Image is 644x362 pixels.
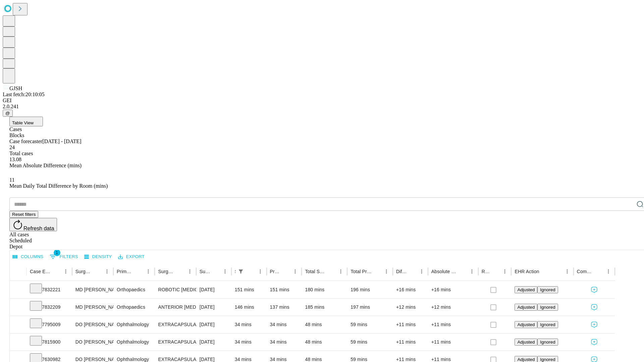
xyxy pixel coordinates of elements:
[517,322,535,327] span: Adjusted
[604,267,613,276] button: Menu
[431,281,475,298] div: +16 mins
[336,267,345,276] button: Menu
[246,267,256,276] button: Sort
[540,357,555,362] span: Ignored
[540,305,555,310] span: Ignored
[431,269,457,274] div: Absolute Difference
[431,299,475,316] div: +12 mins
[305,316,344,333] div: 48 mins
[351,334,389,351] div: 59 mins
[185,267,195,276] button: Menu
[75,334,110,351] div: DO [PERSON_NAME]
[236,267,246,276] button: Show filters
[236,267,246,276] div: 1 active filter
[13,302,23,313] button: Expand
[396,334,425,351] div: +11 mins
[540,267,549,276] button: Sort
[305,299,344,316] div: 185 mins
[305,334,344,351] div: 48 mins
[30,299,69,316] div: 7832209
[540,340,555,345] span: Ignored
[9,85,22,91] span: GJSH
[305,281,344,298] div: 180 mins
[13,319,23,331] button: Expand
[540,287,555,292] span: Ignored
[351,299,389,316] div: 197 mins
[515,304,537,311] button: Adjusted
[200,269,210,274] div: Surgery Date
[540,322,555,327] span: Ignored
[372,267,382,276] button: Sort
[500,267,509,276] button: Menu
[351,316,389,333] div: 59 mins
[220,267,230,276] button: Menu
[9,138,42,144] span: Case forecaster
[577,269,594,274] div: Comments
[431,316,475,333] div: +11 mins
[11,252,45,262] button: Select columns
[9,183,108,189] span: Mean Daily Total Difference by Room (mins)
[515,321,537,328] button: Adjusted
[396,269,407,274] div: Difference
[211,267,220,276] button: Sort
[200,334,228,351] div: [DATE]
[9,144,15,150] span: 24
[158,334,193,351] div: EXTRACAPSULAR CATARACT REMOVAL WITH [MEDICAL_DATA]
[144,267,153,276] button: Menu
[517,357,535,362] span: Adjusted
[158,299,193,316] div: ANTERIOR [MEDICAL_DATA] TOTAL HIP
[117,281,151,298] div: Orthopaedics
[327,267,336,276] button: Sort
[117,269,133,274] div: Primary Service
[482,269,490,274] div: Resolved in EHR
[351,281,389,298] div: 196 mins
[158,281,193,298] div: ROBOTIC [MEDICAL_DATA] KNEE TOTAL
[13,284,23,296] button: Expand
[431,334,475,351] div: +11 mins
[417,267,426,276] button: Menu
[30,334,69,351] div: 7815900
[200,281,228,298] div: [DATE]
[75,299,110,316] div: MD [PERSON_NAME] [PERSON_NAME]
[515,286,537,293] button: Adjusted
[3,104,641,110] div: 2.0.241
[594,267,604,276] button: Sort
[3,98,641,104] div: GEI
[13,337,23,348] button: Expand
[382,267,391,276] button: Menu
[52,267,61,276] button: Sort
[270,281,299,298] div: 151 mins
[200,299,228,316] div: [DATE]
[9,157,21,162] span: 13.08
[537,304,558,311] button: Ignored
[54,249,60,256] span: 1
[270,299,299,316] div: 137 mins
[158,316,193,333] div: EXTRACAPSULAR CATARACT REMOVAL WITH [MEDICAL_DATA]
[270,334,299,351] div: 34 mins
[270,316,299,333] div: 34 mins
[396,316,425,333] div: +11 mins
[537,321,558,328] button: Ignored
[75,316,110,333] div: DO [PERSON_NAME]
[235,299,263,316] div: 146 mins
[9,211,38,218] button: Reset filters
[3,110,13,117] button: @
[117,299,151,316] div: Orthopaedics
[458,267,467,276] button: Sort
[537,339,558,346] button: Ignored
[491,267,500,276] button: Sort
[396,299,425,316] div: +12 mins
[9,163,82,168] span: Mean Absolute Difference (mins)
[9,177,14,183] span: 11
[93,267,102,276] button: Sort
[235,334,263,351] div: 34 mins
[48,251,80,262] button: Show filters
[12,120,34,125] span: Table View
[537,286,558,293] button: Ignored
[5,111,10,116] span: @
[515,339,537,346] button: Adjusted
[408,267,417,276] button: Sort
[117,316,151,333] div: Ophthalmology
[281,267,290,276] button: Sort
